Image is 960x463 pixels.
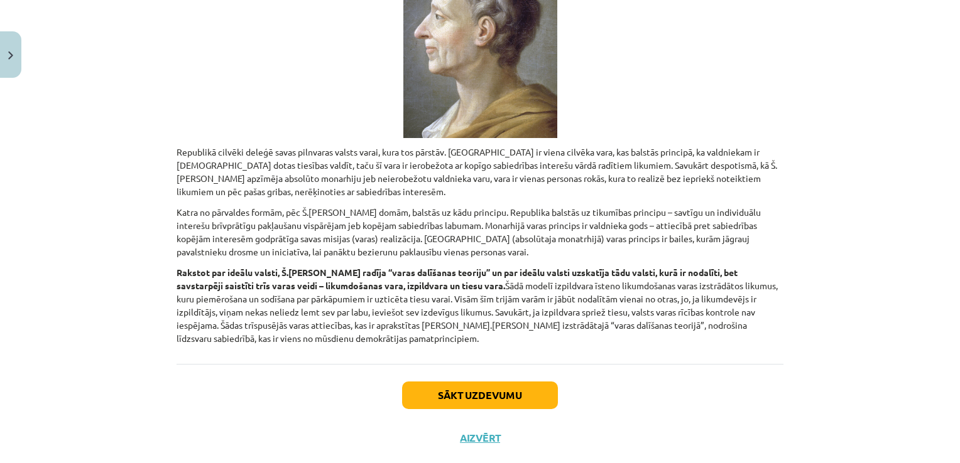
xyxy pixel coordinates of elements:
p: Šādā modelī izpildvara īsteno likumdošanas varas izstrādātos likumus, kuru piemērošana un sodīšan... [177,266,783,345]
b: Rakstot par ideālu valsti, Š.[PERSON_NAME] radīja “varas dalīšanas teoriju” un par ideālu valsti ... [177,267,738,291]
p: Katra no pārvaldes formām, pēc Š.[PERSON_NAME] domām, balstās uz kādu principu. Republika balstās... [177,206,783,258]
img: icon-close-lesson-0947bae3869378f0d4975bcd49f059093ad1ed9edebbc8119c70593378902aed.svg [8,51,13,60]
button: Sākt uzdevumu [402,381,558,409]
p: Republikā cilvēki deleģē savas pilnvaras valsts varai, kura tos pārstāv. [GEOGRAPHIC_DATA] ir vie... [177,146,783,198]
button: Aizvērt [456,432,504,444]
